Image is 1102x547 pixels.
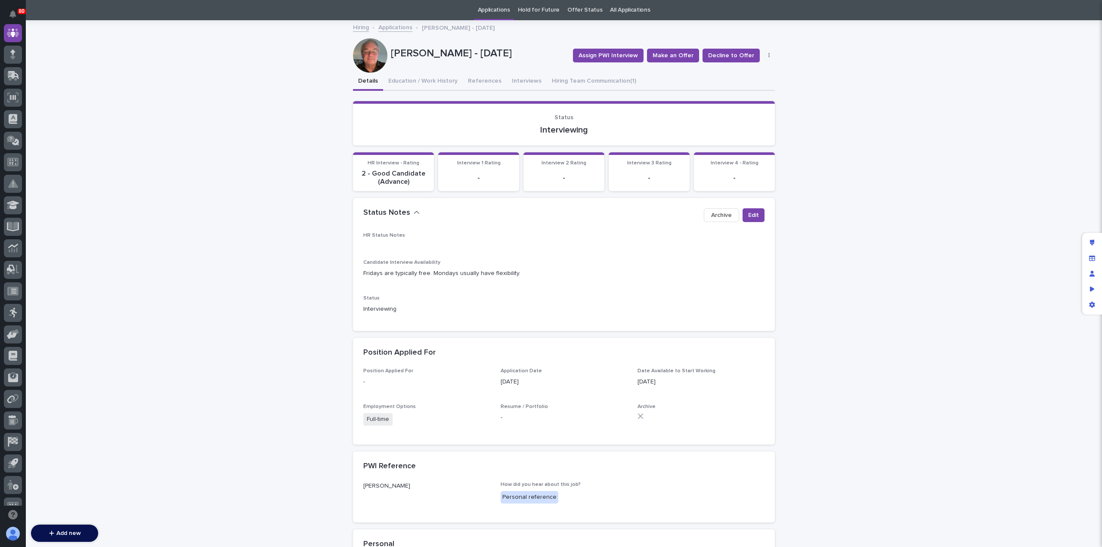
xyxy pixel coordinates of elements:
[547,73,641,91] button: Hiring Team Communication (1)
[9,48,157,62] p: How can we help?
[363,377,490,386] p: -
[4,5,22,23] button: Notifications
[363,208,420,218] button: Status Notes
[363,482,490,491] p: [PERSON_NAME]
[501,491,558,504] div: Personal reference
[708,51,754,60] span: Decline to Offer
[358,170,429,186] p: 2 - Good Candidate (Advance)
[501,413,628,422] p: -
[383,73,463,91] button: Education / Work History
[363,260,440,265] span: Candidate Interview Availability
[363,208,410,218] h2: Status Notes
[391,47,566,60] p: [PERSON_NAME] - [DATE]
[29,133,141,142] div: Start new chat
[711,161,758,166] span: Interview 4 - Rating
[363,462,416,471] h2: PWI Reference
[62,108,110,117] span: Onboarding Call
[29,142,109,148] div: We're available if you need us!
[627,161,672,166] span: Interview 3 Rating
[647,49,699,62] button: Make an Offer
[638,368,715,374] span: Date Available to Start Working
[9,109,15,116] div: 📖
[19,8,25,14] p: 80
[17,108,47,117] span: Help Docs
[501,377,628,386] p: [DATE]
[9,133,24,148] img: 1736555164131-43832dd5-751b-4058-ba23-39d91318e5a0
[368,161,419,166] span: HR Interview - Rating
[699,174,770,182] p: -
[579,51,638,60] span: Assign PWI Interview
[61,159,104,166] a: Powered byPylon
[9,8,26,25] img: Stacker
[50,105,113,121] a: 🔗Onboarding Call
[554,114,573,121] span: Status
[9,34,157,48] p: Welcome 👋
[363,305,765,314] p: Interviewing
[353,73,383,91] button: Details
[1084,266,1100,281] div: Manage users
[363,269,765,278] p: Fridays are typically free. Mondays usually have flexibility.
[1084,297,1100,312] div: App settings
[4,506,22,524] button: Open support chat
[501,404,548,409] span: Resume / Portfolio
[363,233,405,238] span: HR Status Notes
[4,525,22,543] button: users-avatar
[54,109,61,116] div: 🔗
[363,348,436,358] h2: Position Applied For
[638,377,765,386] p: [DATE]
[507,73,547,91] button: Interviews
[363,404,416,409] span: Employment Options
[443,174,514,182] p: -
[501,482,581,487] span: How did you hear about this job?
[463,73,507,91] button: References
[614,174,684,182] p: -
[146,136,157,146] button: Start new chat
[378,22,412,32] a: Applications
[86,159,104,166] span: Pylon
[1084,281,1100,297] div: Preview as
[703,49,760,62] button: Decline to Offer
[743,208,765,222] button: Edit
[573,49,644,62] button: Assign PWI Interview
[638,404,656,409] span: Archive
[711,211,732,219] span: Archive
[529,174,599,182] p: -
[653,51,693,60] span: Make an Offer
[457,161,501,166] span: Interview 1 Rating
[363,125,765,135] p: Interviewing
[363,368,413,374] span: Position Applied For
[5,105,50,121] a: 📖Help Docs
[353,22,369,32] a: Hiring
[542,161,586,166] span: Interview 2 Rating
[748,211,759,219] span: Edit
[1084,250,1100,266] div: Manage fields and data
[363,413,393,426] span: Full-time
[11,10,22,24] div: Notifications80
[363,296,380,301] span: Status
[1084,235,1100,250] div: Edit layout
[31,525,98,542] button: Add new
[704,208,739,222] button: Archive
[422,22,495,32] p: [PERSON_NAME] - [DATE]
[501,368,542,374] span: Application Date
